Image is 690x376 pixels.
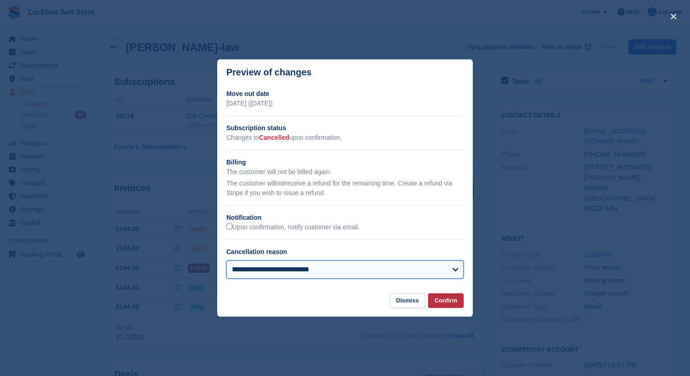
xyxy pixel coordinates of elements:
em: not [276,180,285,187]
label: Upon confirmation, notify customer via email. [226,223,360,232]
h2: Subscription status [226,123,464,133]
label: Cancellation reason [226,248,287,255]
input: Upon confirmation, notify customer via email. [226,223,232,229]
h2: Billing [226,158,464,167]
h2: Notification [226,213,464,222]
span: Cancelled [259,134,289,141]
p: [DATE] ([DATE]) [226,99,464,108]
p: The customer will receive a refund for the remaining time. Create a refund via Stripe if you wish... [226,179,464,198]
p: Changes to upon confirmation. [226,133,464,143]
button: close [666,9,681,24]
p: Preview of changes [226,67,312,78]
button: Confirm [428,293,464,308]
h2: Move out date [226,89,464,99]
button: Dismiss [390,293,425,308]
p: The customer will not be billed again. [226,167,464,177]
